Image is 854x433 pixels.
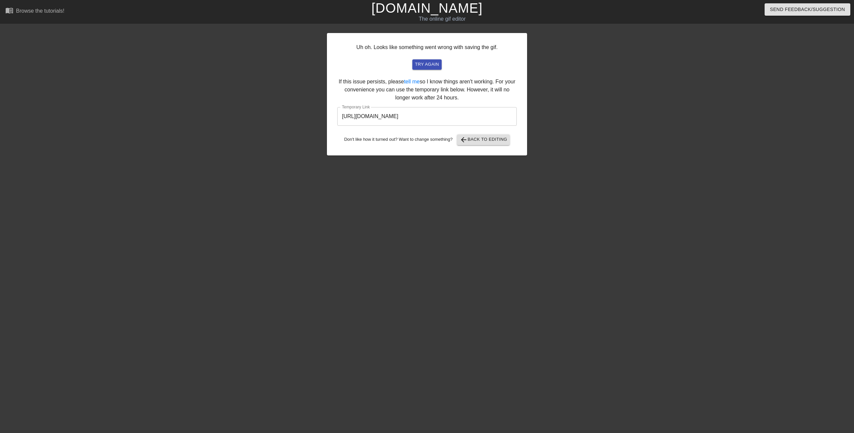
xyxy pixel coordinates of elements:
span: arrow_back [460,136,468,144]
div: The online gif editor [288,15,596,23]
span: try again [415,61,439,68]
input: bare [337,107,517,126]
span: menu_book [5,6,13,14]
div: Uh oh. Looks like something went wrong with saving the gif. If this issue persists, please so I k... [327,33,527,155]
button: try again [412,59,442,70]
a: [DOMAIN_NAME] [371,1,482,15]
button: Back to Editing [457,134,510,145]
span: Back to Editing [460,136,507,144]
a: Browse the tutorials! [5,6,64,17]
div: Browse the tutorials! [16,8,64,14]
span: Send Feedback/Suggestion [770,5,845,14]
button: Send Feedback/Suggestion [765,3,850,16]
div: Don't like how it turned out? Want to change something? [337,134,517,145]
a: tell me [404,79,420,84]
